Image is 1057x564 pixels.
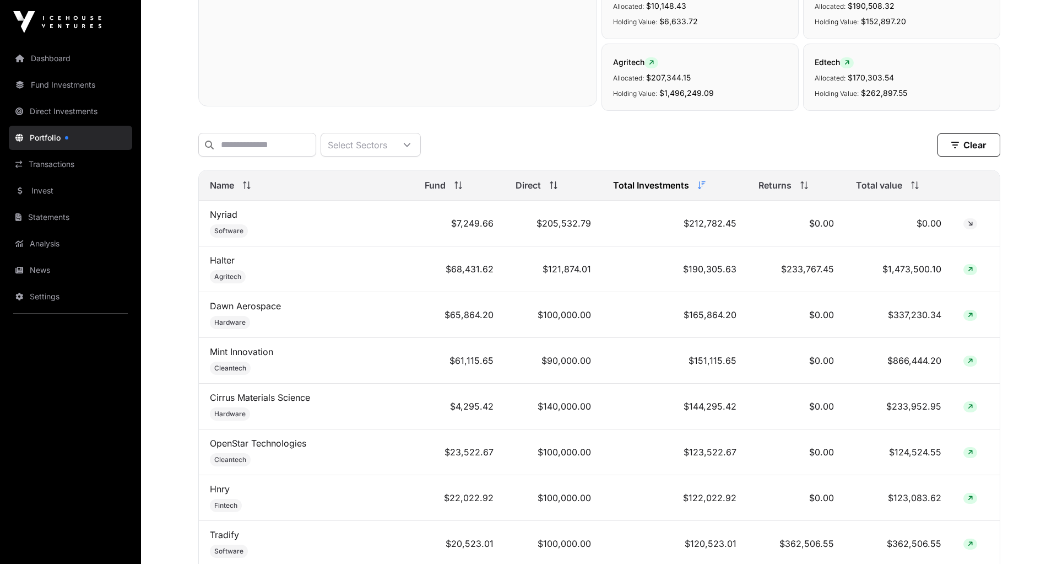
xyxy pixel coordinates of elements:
[214,227,243,235] span: Software
[214,318,246,327] span: Hardware
[210,438,306,449] a: OpenStar Technologies
[747,475,845,521] td: $0.00
[848,1,895,10] span: $190,508.32
[747,246,845,292] td: $233,767.45
[747,292,845,338] td: $0.00
[848,73,894,82] span: $170,303.54
[9,205,132,229] a: Statements
[214,455,246,464] span: Cleantech
[613,89,657,98] span: Holding Value:
[613,179,689,192] span: Total Investments
[414,429,505,475] td: $23,522.67
[613,18,657,26] span: Holding Value:
[414,338,505,384] td: $61,115.65
[9,126,132,150] a: Portfolio
[845,246,953,292] td: $1,473,500.10
[9,284,132,309] a: Settings
[210,392,310,403] a: Cirrus Materials Science
[505,475,602,521] td: $100,000.00
[602,292,747,338] td: $165,864.20
[856,179,902,192] span: Total value
[815,18,859,26] span: Holding Value:
[9,152,132,176] a: Transactions
[505,384,602,429] td: $140,000.00
[845,292,953,338] td: $337,230.34
[646,1,686,10] span: $10,148.43
[9,179,132,203] a: Invest
[861,88,907,98] span: $262,897.55
[425,179,446,192] span: Fund
[747,201,845,246] td: $0.00
[845,384,953,429] td: $233,952.95
[210,484,230,495] a: Hnry
[815,89,859,98] span: Holding Value:
[210,300,281,311] a: Dawn Aerospace
[602,246,747,292] td: $190,305.63
[210,255,235,266] a: Halter
[747,384,845,429] td: $0.00
[9,73,132,97] a: Fund Investments
[845,475,953,521] td: $123,083.62
[845,338,953,384] td: $866,444.20
[210,529,239,540] a: Tradify
[613,2,644,10] span: Allocated:
[758,179,792,192] span: Returns
[613,74,644,82] span: Allocated:
[747,338,845,384] td: $0.00
[210,346,273,357] a: Mint Innovation
[414,292,505,338] td: $65,864.20
[747,429,845,475] td: $0.00
[505,201,602,246] td: $205,532.79
[505,292,602,338] td: $100,000.00
[210,179,234,192] span: Name
[815,2,845,10] span: Allocated:
[602,475,747,521] td: $122,022.92
[214,547,243,556] span: Software
[321,133,394,156] div: Select Sectors
[845,201,953,246] td: $0.00
[602,384,747,429] td: $144,295.42
[9,46,132,71] a: Dashboard
[13,11,101,33] img: Icehouse Ventures Logo
[414,475,505,521] td: $22,022.92
[214,501,237,510] span: Fintech
[414,246,505,292] td: $68,431.62
[602,201,747,246] td: $212,782.45
[815,57,854,67] span: Edtech
[815,74,845,82] span: Allocated:
[659,17,698,26] span: $6,633.72
[414,201,505,246] td: $7,249.66
[9,99,132,123] a: Direct Investments
[602,429,747,475] td: $123,522.67
[9,232,132,256] a: Analysis
[414,384,505,429] td: $4,295.42
[214,272,241,281] span: Agritech
[210,209,237,220] a: Nyriad
[516,179,541,192] span: Direct
[861,17,906,26] span: $152,897.20
[845,429,953,475] td: $124,524.55
[1002,511,1057,564] iframe: Chat Widget
[613,57,658,67] span: Agritech
[505,246,602,292] td: $121,874.01
[214,410,246,418] span: Hardware
[505,429,602,475] td: $100,000.00
[602,338,747,384] td: $151,115.65
[646,73,691,82] span: $207,344.15
[937,133,1000,157] button: Clear
[505,338,602,384] td: $90,000.00
[659,88,714,98] span: $1,496,249.09
[9,258,132,282] a: News
[214,364,246,373] span: Cleantech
